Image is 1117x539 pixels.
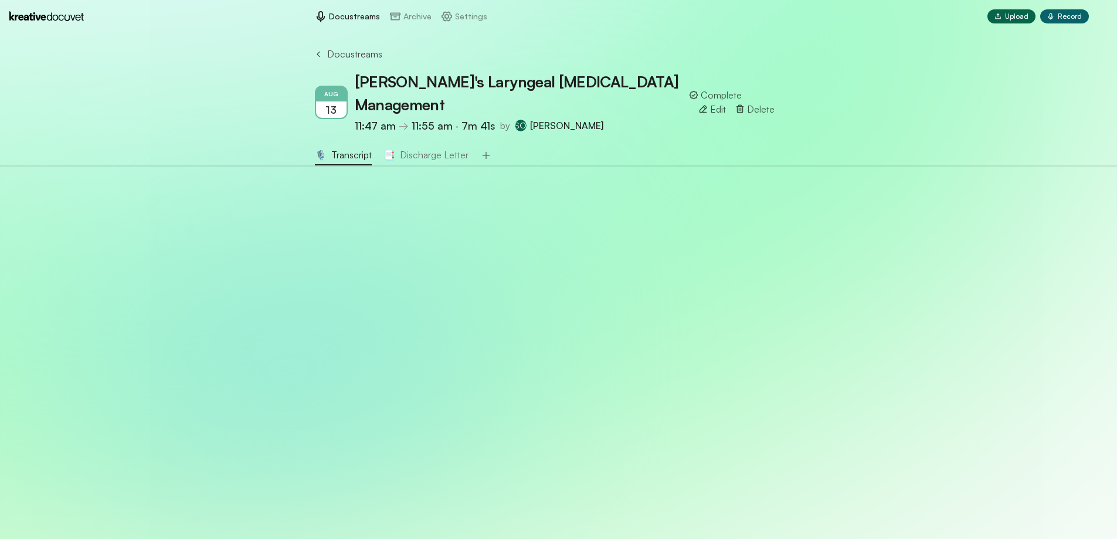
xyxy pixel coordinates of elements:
a: Settings [441,11,487,22]
span: [PERSON_NAME] [530,118,603,133]
span: · [456,119,495,132]
span: emoji [383,148,400,162]
span: by [500,118,510,133]
div: Delete [735,102,775,116]
span: S O [515,120,527,131]
span: 11:47 am [355,119,396,132]
a: Archive [389,11,432,22]
button: Record [1040,9,1089,23]
img: Profile Picture [1094,9,1108,23]
h2: [PERSON_NAME]'s Laryngeal [MEDICAL_DATA] Management [355,70,690,116]
div: AUG [316,87,347,101]
span: studio-mic [315,148,331,162]
p: Archive [403,11,432,22]
span: 11:55 am [412,119,453,132]
div: Edit [698,102,726,116]
span: Transcript [331,149,372,161]
span: 7m 41s [461,119,495,132]
a: Docustreams [315,11,380,22]
span: Record [1058,12,1082,21]
span: Docustreams [327,47,382,61]
p: Docustreams [329,11,380,22]
p: Settings [455,11,487,22]
span: Upload [1005,12,1028,21]
div: Complete [689,88,742,102]
span: → [399,119,453,132]
span: Discharge Letter [400,148,468,162]
div: 13 [316,101,347,118]
button: Upload [987,9,1035,23]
